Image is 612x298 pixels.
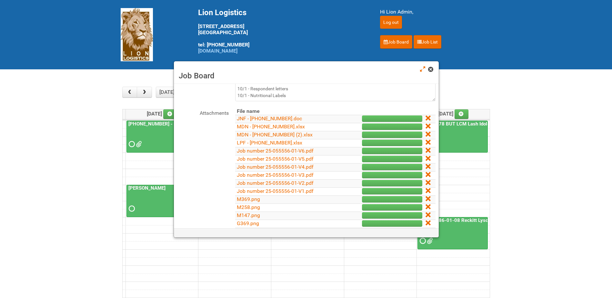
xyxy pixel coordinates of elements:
[237,188,314,194] a: Job number 25-055556-01-V1.pdf
[129,142,133,146] span: Requested
[237,172,314,178] a: Job number 25-055556-01-V3.pdf
[198,8,364,54] div: [STREET_ADDRESS] [GEOGRAPHIC_DATA] tel: [PHONE_NUMBER]
[147,111,177,117] span: [DATE]
[237,196,260,202] a: M369.png
[455,109,469,119] a: Add an event
[414,35,441,49] a: Job List
[418,121,517,127] a: 25-058978 BUT LCM Lash Idole US / Retest
[380,8,492,16] div: Hi Lion Admin,
[163,109,177,119] a: Add an event
[235,108,337,115] th: File name
[237,124,305,130] a: MDN - [PHONE_NUMBER].xlsx
[127,185,167,191] a: [PERSON_NAME]
[380,16,402,29] input: Log out
[420,239,424,243] span: Requested
[237,140,302,146] a: LPF - [PHONE_NUMBER].xlsx
[380,35,412,49] a: Job Board
[237,204,260,210] a: M258.png
[121,31,153,37] a: Lion Logistics
[198,48,237,54] a: [DOMAIN_NAME]
[237,148,314,154] a: Job number 25-055556-01-V6.pdf
[438,111,469,117] span: [DATE]
[126,185,196,217] a: [PERSON_NAME]
[237,220,259,226] a: G369.png
[237,212,260,218] a: M147.png
[129,206,133,211] span: Requested
[417,121,488,153] a: 25-058978 BUT LCM Lash Idole US / Retest
[179,71,434,81] h3: Job Board
[177,108,229,117] label: Attachments
[126,121,196,153] a: [PHONE_NUMBER] - Naked Reformulation
[198,8,246,17] span: Lion Logistics
[237,180,314,186] a: Job number 25-055556-01-V2.pdf
[237,156,314,162] a: Job number 25-055556-01-V5.pdf
[136,142,140,146] span: M369.png M258.png M147.png G369.png G258.png G147.png Job number 25-055556-01-V1.pdf Job number 2...
[237,164,314,170] a: Job number 25-055556-01-V4.pdf
[237,132,313,138] a: MDN - [PHONE_NUMBER] (2).xlsx
[121,8,153,61] img: Lion Logistics
[417,217,488,249] a: 25-011286-01-08 Reckitt Lysol Laundry Scented
[418,217,528,223] a: 25-011286-01-08 Reckitt Lysol Laundry Scented
[427,239,431,243] span: 25-011286-01 - MDN (2).xlsx 25-011286-01-08 - JNF.DOC 25-011286-01 - MDN.xlsx
[127,121,221,127] a: [PHONE_NUMBER] - Naked Reformulation
[156,87,178,98] button: [DATE]
[237,115,302,122] a: JNF - [PHONE_NUMBER].doc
